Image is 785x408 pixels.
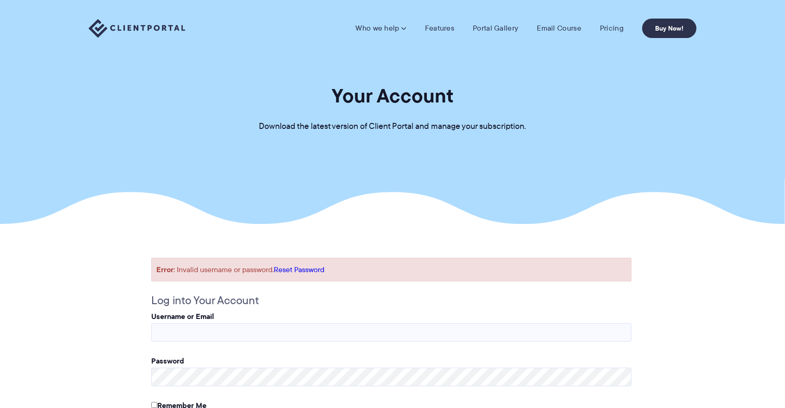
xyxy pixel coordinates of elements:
[151,311,214,322] label: Username or Email
[274,264,324,275] a: Reset Password
[151,402,157,408] input: Remember Me
[537,24,581,33] a: Email Course
[332,83,454,108] h1: Your Account
[425,24,454,33] a: Features
[259,120,526,134] p: Download the latest version of Client Portal and manage your subscription.
[151,291,259,310] legend: Log into Your Account
[600,24,624,33] a: Pricing
[473,24,518,33] a: Portal Gallery
[642,19,696,38] a: Buy Now!
[355,24,406,33] a: Who we help
[156,263,626,276] p: : Invalid username or password.
[151,355,184,366] label: Password
[156,264,174,275] strong: Error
